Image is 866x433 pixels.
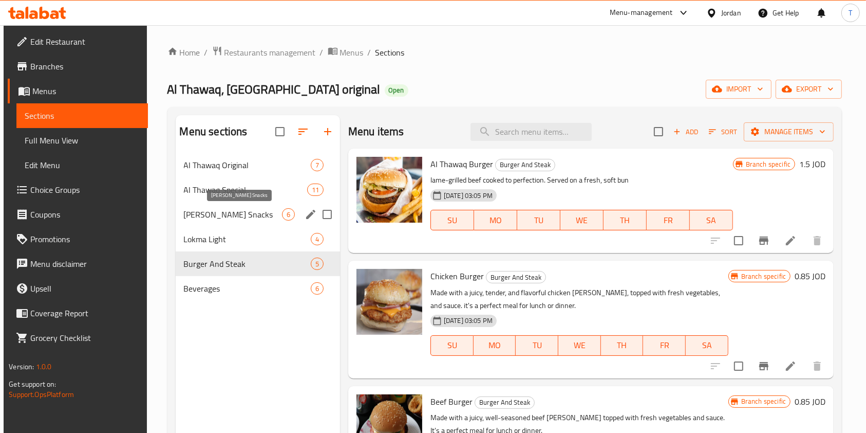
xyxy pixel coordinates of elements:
[714,83,763,96] span: import
[475,396,534,408] span: Burger And Steak
[474,210,517,230] button: MO
[564,213,599,228] span: WE
[776,80,842,99] button: export
[430,210,474,230] button: SU
[430,156,493,172] span: Al Thawaq Burger
[517,210,560,230] button: TU
[8,227,148,251] a: Promotions
[694,213,729,228] span: SA
[751,228,776,253] button: Branch-specific-item
[647,210,690,230] button: FR
[303,207,318,222] button: edit
[269,121,291,142] span: Select all sections
[8,54,148,79] a: Branches
[690,210,733,230] button: SA
[752,125,825,138] span: Manage items
[435,213,470,228] span: SU
[9,360,34,373] span: Version:
[291,119,315,144] span: Sort sections
[430,268,484,284] span: Chicken Burger
[32,85,140,97] span: Menus
[744,122,834,141] button: Manage items
[25,134,140,147] span: Full Menu View
[176,202,340,227] div: [PERSON_NAME] Snacks6edit
[669,124,702,140] span: Add item
[605,338,639,353] span: TH
[430,394,473,409] span: Beef Burger
[8,251,148,276] a: Menu disclaimer
[520,338,554,353] span: TU
[315,119,340,144] button: Add section
[784,83,834,96] span: export
[356,269,422,335] img: Chicken Burger
[348,124,404,139] h2: Menu items
[643,335,686,356] button: FR
[8,202,148,227] a: Coupons
[8,29,148,54] a: Edit Restaurant
[706,80,771,99] button: import
[478,213,513,228] span: MO
[25,110,140,122] span: Sections
[669,124,702,140] button: Add
[9,388,74,401] a: Support.OpsPlatform
[9,377,56,391] span: Get support on:
[368,46,371,59] li: /
[728,355,749,377] span: Select to update
[486,272,545,283] span: Burger And Steak
[176,251,340,276] div: Burger And Steak5
[795,394,825,409] h6: 0.85 JOD
[30,60,140,73] span: Branches
[8,79,148,103] a: Menus
[30,208,140,221] span: Coupons
[311,234,323,244] span: 4
[430,335,474,356] button: SU
[706,124,740,140] button: Sort
[385,84,408,97] div: Open
[440,316,497,326] span: [DATE] 03:05 PM
[176,177,340,202] div: Al Thawaq Special11
[308,185,323,195] span: 11
[224,46,316,59] span: Restaurants management
[184,233,311,245] span: Lokma Light
[608,213,643,228] span: TH
[560,210,604,230] button: WE
[184,184,307,196] div: Al Thawaq Special
[16,153,148,177] a: Edit Menu
[311,284,323,294] span: 6
[784,360,797,372] a: Edit menu item
[440,191,497,201] span: [DATE] 03:05 PM
[356,157,422,223] img: Al Thawaq Burger
[648,121,669,142] span: Select section
[184,258,311,270] span: Burger And Steak
[176,149,340,305] nav: Menu sections
[601,335,644,356] button: TH
[283,210,294,220] span: 6
[8,326,148,350] a: Grocery Checklist
[204,46,208,59] li: /
[176,276,340,301] div: Beverages6
[16,128,148,153] a: Full Menu View
[30,35,140,48] span: Edit Restaurant
[184,208,282,221] span: [PERSON_NAME] Snacks
[728,230,749,251] span: Select to update
[672,126,700,138] span: Add
[805,354,830,378] button: delete
[849,7,852,19] span: T
[25,159,140,171] span: Edit Menu
[474,335,516,356] button: MO
[795,269,825,283] h6: 0.85 JOD
[516,335,558,356] button: TU
[212,46,316,59] a: Restaurants management
[737,396,790,406] span: Branch specific
[184,159,311,171] div: Al Thawaq Original
[604,210,647,230] button: TH
[375,46,405,59] span: Sections
[495,159,555,171] div: Burger And Steak
[340,46,364,59] span: Menus
[651,213,686,228] span: FR
[475,396,535,409] div: Burger And Steak
[311,259,323,269] span: 5
[430,174,733,187] p: lame-grilled beef cooked to perfection. Served on a fresh, soft bun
